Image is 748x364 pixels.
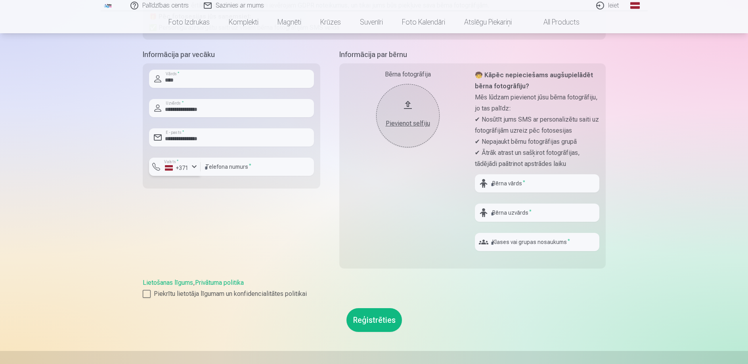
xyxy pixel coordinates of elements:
[195,279,244,286] a: Privātuma politika
[392,11,455,33] a: Foto kalendāri
[311,11,350,33] a: Krūzes
[384,119,432,128] div: Pievienot selfiju
[268,11,311,33] a: Magnēti
[143,278,606,299] div: ,
[104,3,113,8] img: /fa1
[475,114,599,136] p: ✔ Nosūtīt jums SMS ar personalizētu saiti uz fotogrāfijām uzreiz pēc fotosesijas
[346,70,470,79] div: Bērna fotogrāfija
[376,84,440,147] button: Pievienot selfiju
[143,279,193,286] a: Lietošanas līgums
[143,289,606,299] label: Piekrītu lietotāja līgumam un konfidencialitātes politikai
[346,308,402,332] button: Reģistrēties
[149,158,201,176] button: Valsts*+371
[475,92,599,114] p: Mēs lūdzam pievienot jūsu bērna fotogrāfiju, jo tas palīdz:
[455,11,521,33] a: Atslēgu piekariņi
[219,11,268,33] a: Komplekti
[143,49,320,60] h5: Informācija par vecāku
[159,11,219,33] a: Foto izdrukas
[165,164,189,172] div: +371
[475,71,593,90] strong: 🧒 Kāpēc nepieciešams augšupielādēt bērna fotogrāfiju?
[521,11,589,33] a: All products
[162,159,181,165] label: Valsts
[339,49,606,60] h5: Informācija par bērnu
[475,136,599,147] p: ✔ Nepajaukt bērnu fotogrāfijas grupā
[475,147,599,170] p: ✔ Ātrāk atrast un sašķirot fotogrāfijas, tādējādi paātrinot apstrādes laiku
[350,11,392,33] a: Suvenīri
